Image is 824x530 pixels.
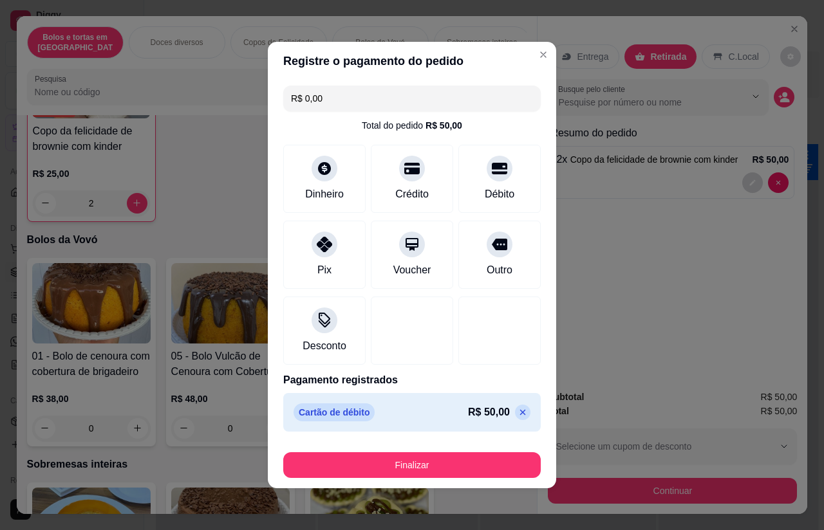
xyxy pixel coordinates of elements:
div: Voucher [393,262,431,278]
input: Ex.: hambúrguer de cordeiro [291,86,533,111]
div: Total do pedido [362,119,462,132]
button: Finalizar [283,452,541,478]
p: Pagamento registrados [283,372,541,388]
div: R$ 50,00 [426,119,462,132]
div: Crédito [395,187,429,202]
header: Registre o pagamento do pedido [268,42,556,80]
p: Cartão de débito [294,403,375,421]
div: Débito [485,187,514,202]
button: Close [533,44,554,65]
div: Dinheiro [305,187,344,202]
p: R$ 50,00 [468,405,510,420]
div: Desconto [303,338,346,354]
div: Pix [317,262,332,278]
div: Outro [487,262,512,278]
